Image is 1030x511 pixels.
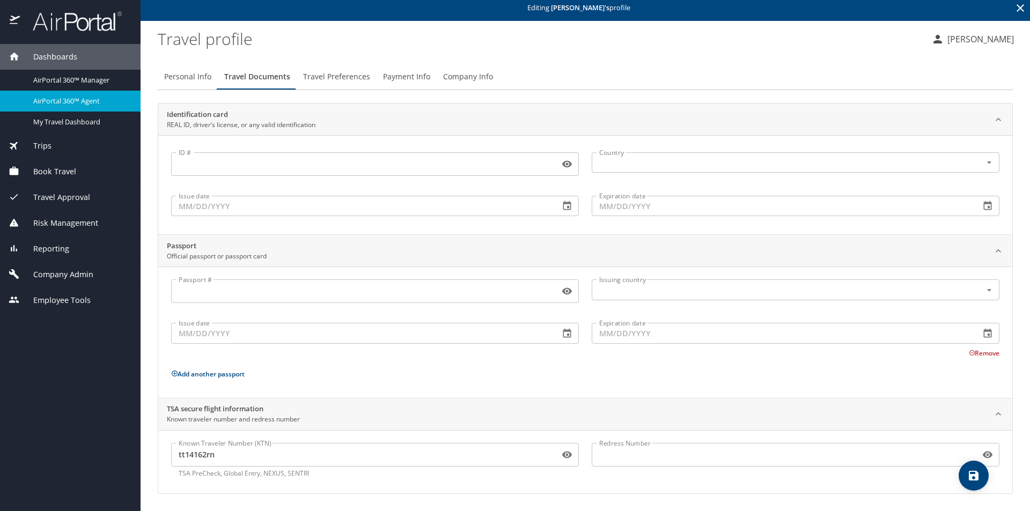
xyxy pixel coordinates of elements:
[20,191,90,203] span: Travel Approval
[20,140,51,152] span: Trips
[944,33,1014,46] p: [PERSON_NAME]
[144,4,1027,11] p: Editing profile
[383,70,430,84] span: Payment Info
[158,235,1012,267] div: PassportOfficial passport or passport card
[167,404,300,414] h2: TSA secure flight information
[167,120,315,130] p: REAL ID, driver’s license, or any valid identification
[592,323,972,343] input: MM/DD/YYYY
[20,294,91,306] span: Employee Tools
[158,430,1012,493] div: TSA secure flight informationKnown traveler number and redress number
[224,70,290,84] span: Travel Documents
[20,243,69,255] span: Reporting
[20,217,98,229] span: Risk Management
[158,103,1012,136] div: Identification cardREAL ID, driver’s license, or any valid identification
[167,414,300,424] p: Known traveler number and redress number
[21,11,122,32] img: airportal-logo.png
[969,349,999,358] button: Remove
[20,51,77,63] span: Dashboards
[20,269,93,280] span: Company Admin
[927,29,1018,49] button: [PERSON_NAME]
[171,323,551,343] input: MM/DD/YYYY
[551,3,609,12] strong: [PERSON_NAME] 's
[158,398,1012,431] div: TSA secure flight informationKnown traveler number and redress number
[983,284,996,297] button: Open
[443,70,493,84] span: Company Info
[158,22,923,55] h1: Travel profile
[20,166,76,177] span: Book Travel
[33,117,128,127] span: My Travel Dashboard
[167,109,315,120] h2: Identification card
[983,156,996,169] button: Open
[303,70,370,84] span: Travel Preferences
[959,461,989,491] button: save
[592,196,972,216] input: MM/DD/YYYY
[164,70,211,84] span: Personal Info
[10,11,21,32] img: icon-airportal.png
[158,135,1012,234] div: Identification cardREAL ID, driver’s license, or any valid identification
[167,241,267,251] h2: Passport
[158,266,1012,397] div: PassportOfficial passport or passport card
[167,251,267,261] p: Official passport or passport card
[171,196,551,216] input: MM/DD/YYYY
[33,96,128,106] span: AirPortal 360™ Agent
[171,369,245,379] button: Add another passport
[33,75,128,85] span: AirPortal 360™ Manager
[158,64,1013,90] div: Profile
[179,469,571,478] p: TSA PreCheck, Global Entry, NEXUS, SENTRI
